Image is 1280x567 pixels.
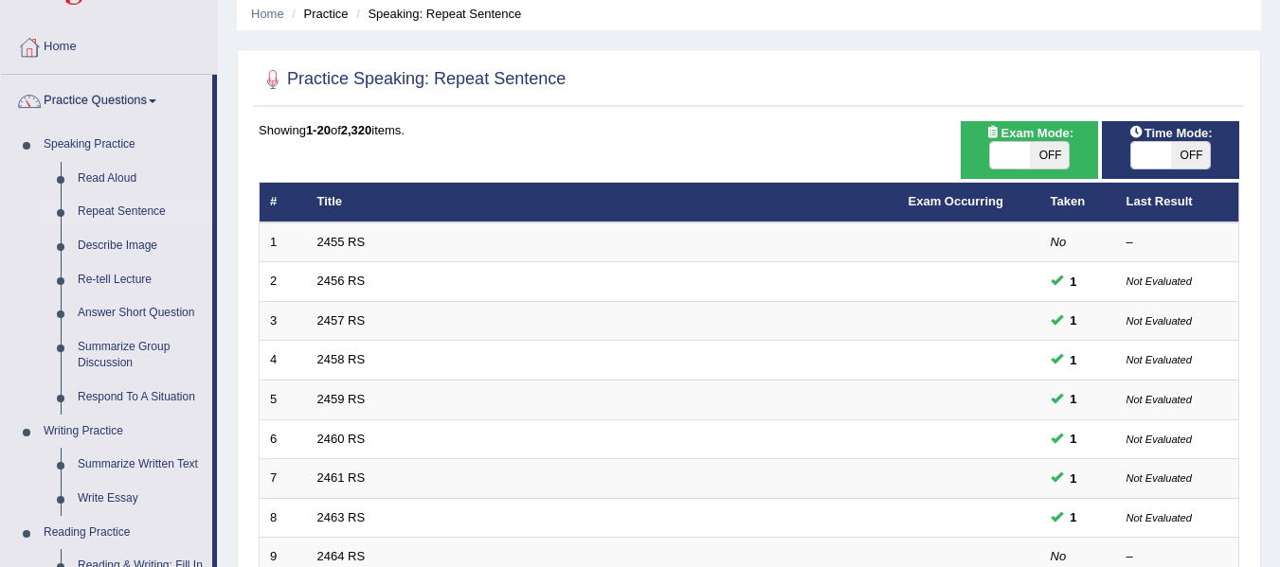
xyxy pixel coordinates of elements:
[1063,310,1085,330] span: You can still take this question
[1040,183,1116,222] th: Taken
[1171,142,1211,168] span: OFF
[317,274,366,288] a: 2456 RS
[69,195,212,229] a: Repeat Sentence
[352,5,521,23] li: Speaking: Repeat Sentence
[260,459,307,499] td: 7
[1051,235,1067,249] em: No
[317,470,366,485] a: 2461 RS
[1,21,217,68] a: Home
[1127,315,1192,327] small: Not Evaluated
[1063,429,1085,449] span: You can still take this question
[260,183,307,222] th: #
[69,448,212,482] a: Summarize Written Text
[1063,350,1085,370] span: You can still take this question
[1127,512,1192,523] small: Not Evaluated
[1127,234,1229,252] div: –
[69,381,212,415] a: Respond To A Situation
[1127,275,1192,287] small: Not Evaluated
[1030,142,1070,168] span: OFF
[260,498,307,538] td: 8
[317,235,366,249] a: 2455 RS
[961,121,1098,179] div: Show exams occurring in exams
[69,330,212,381] a: Summarize Group Discussion
[1051,549,1067,563] em: No
[69,296,212,330] a: Answer Short Question
[259,65,566,94] h2: Practice Speaking: Repeat Sentence
[1063,389,1085,409] span: You can still take this question
[260,301,307,341] td: 3
[1127,394,1192,405] small: Not Evaluated
[1063,507,1085,527] span: You can still take this question
[1116,183,1239,222] th: Last Result
[317,432,366,446] a: 2460 RS
[317,549,366,563] a: 2464 RS
[317,392,366,406] a: 2459 RS
[1063,272,1085,292] span: You can still take this question
[35,516,212,550] a: Reading Practice
[341,123,372,137] b: 2,320
[69,482,212,516] a: Write Essay
[1127,548,1229,566] div: –
[1127,472,1192,484] small: Not Evaluated
[1,75,212,122] a: Practice Questions
[1127,354,1192,365] small: Not Evaluated
[1122,123,1220,143] span: Time Mode:
[35,415,212,449] a: Writing Practice
[69,263,212,297] a: Re-tell Lecture
[259,121,1239,139] div: Showing of items.
[260,262,307,302] td: 2
[909,194,1003,208] a: Exam Occurring
[1063,469,1085,488] span: You can still take this question
[69,162,212,196] a: Read Aloud
[317,313,366,328] a: 2457 RS
[978,123,1080,143] span: Exam Mode:
[287,5,348,23] li: Practice
[260,222,307,262] td: 1
[307,183,898,222] th: Title
[260,341,307,381] td: 4
[317,352,366,366] a: 2458 RS
[260,381,307,420] td: 5
[69,229,212,263] a: Describe Image
[35,128,212,162] a: Speaking Practice
[1127,434,1192,445] small: Not Evaluated
[251,7,284,21] a: Home
[260,419,307,459] td: 6
[317,510,366,524] a: 2463 RS
[306,123,331,137] b: 1-20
